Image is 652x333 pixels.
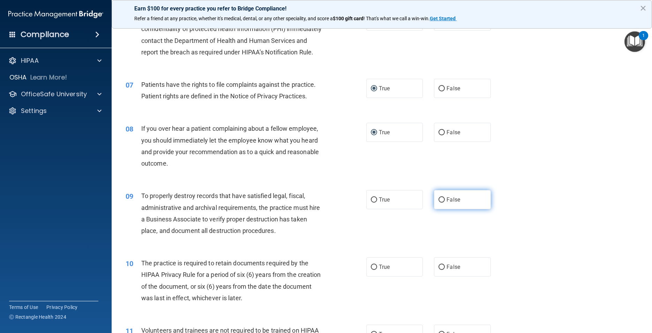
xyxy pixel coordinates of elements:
span: To properly destroy records that have satisfied legal, fiscal, administrative and archival requir... [141,192,320,234]
span: True [379,129,390,136]
a: Get Started [430,16,457,21]
img: PMB logo [8,7,103,21]
input: False [439,197,445,203]
span: Refer a friend at any practice, whether it's medical, dental, or any other speciality, and score a [134,16,333,21]
input: True [371,130,377,135]
p: HIPAA [21,56,39,65]
strong: $100 gift card [333,16,364,21]
h4: Compliance [21,30,69,39]
span: True [379,264,390,270]
span: False [447,264,460,270]
span: If you become aware that a Business Associate has breached the confidentiality of protected healt... [141,14,324,56]
span: False [447,85,460,92]
p: Earn $100 for every practice you refer to Bridge Compliance! [134,5,629,12]
a: Terms of Use [9,304,38,311]
span: True [379,85,390,92]
button: Close [640,2,646,14]
a: OfficeSafe University [8,90,102,98]
strong: Get Started [430,16,456,21]
span: 10 [126,259,133,268]
div: 1 [642,36,645,45]
input: False [439,86,445,91]
span: ! That's what we call a win-win. [364,16,430,21]
a: HIPAA [8,56,102,65]
span: 09 [126,192,133,200]
a: Settings [8,107,102,115]
span: False [447,129,460,136]
p: OSHA [9,73,27,82]
span: 08 [126,125,133,133]
input: True [371,265,377,270]
input: False [439,130,445,135]
p: OfficeSafe University [21,90,87,98]
p: Learn More! [30,73,67,82]
span: False [447,196,460,203]
button: Open Resource Center, 1 new notification [624,31,645,52]
p: Settings [21,107,47,115]
input: False [439,265,445,270]
span: Patients have the rights to file complaints against the practice. Patient rights are defined in t... [141,81,316,100]
input: True [371,86,377,91]
span: If you over hear a patient complaining about a fellow employee, you should immediately let the em... [141,125,319,167]
span: Ⓒ Rectangle Health 2024 [9,313,66,320]
span: The practice is required to retain documents required by the HIPAA Privacy Rule for a period of s... [141,259,321,302]
input: True [371,197,377,203]
span: True [379,196,390,203]
span: 07 [126,81,133,89]
a: Privacy Policy [46,304,78,311]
